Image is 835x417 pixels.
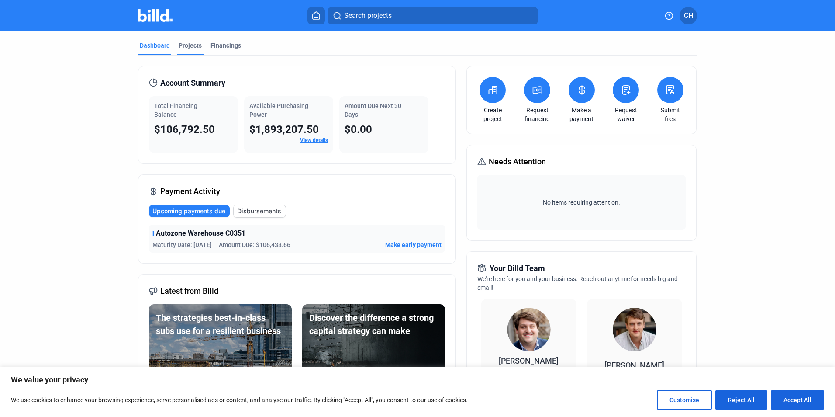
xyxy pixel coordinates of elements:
[655,106,686,123] a: Submit files
[345,102,401,118] span: Amount Due Next 30 Days
[11,395,468,405] p: We use cookies to enhance your browsing experience, serve personalised ads or content, and analys...
[154,102,197,118] span: Total Financing Balance
[345,123,372,136] span: $0.00
[160,285,218,297] span: Latest from Billd
[344,10,392,21] span: Search projects
[522,106,552,123] a: Request financing
[160,77,225,89] span: Account Summary
[604,361,664,370] span: [PERSON_NAME]
[219,240,290,249] span: Amount Due: $106,438.66
[680,7,697,24] button: CH
[249,102,308,118] span: Available Purchasing Power
[233,205,286,218] button: Disbursements
[613,308,656,351] img: Territory Manager
[152,240,212,249] span: Maturity Date: [DATE]
[138,9,173,22] img: Billd Company Logo
[154,123,215,136] span: $106,792.50
[385,240,442,249] button: Make early payment
[152,207,225,215] span: Upcoming payments due
[684,10,693,21] span: CH
[237,207,281,215] span: Disbursements
[249,123,319,136] span: $1,893,207.50
[477,275,678,291] span: We're here for you and your business. Reach out anytime for needs big and small!
[477,106,508,123] a: Create project
[499,356,559,365] span: [PERSON_NAME]
[300,137,328,143] a: View details
[156,228,245,239] span: Autozone Warehouse C0351
[507,308,551,351] img: Relationship Manager
[489,156,546,168] span: Needs Attention
[715,390,767,410] button: Reject All
[11,375,824,385] p: We value your privacy
[156,311,285,337] div: The strategies best-in-class subs use for a resilient business
[210,41,241,50] div: Financings
[179,41,202,50] div: Projects
[490,262,545,275] span: Your Billd Team
[328,7,538,24] button: Search projects
[566,106,597,123] a: Make a payment
[481,198,682,207] span: No items requiring attention.
[149,205,230,217] button: Upcoming payments due
[140,41,170,50] div: Dashboard
[309,311,438,337] div: Discover the difference a strong capital strategy can make
[611,106,641,123] a: Request waiver
[657,390,712,410] button: Customise
[771,390,824,410] button: Accept All
[160,185,220,198] span: Payment Activity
